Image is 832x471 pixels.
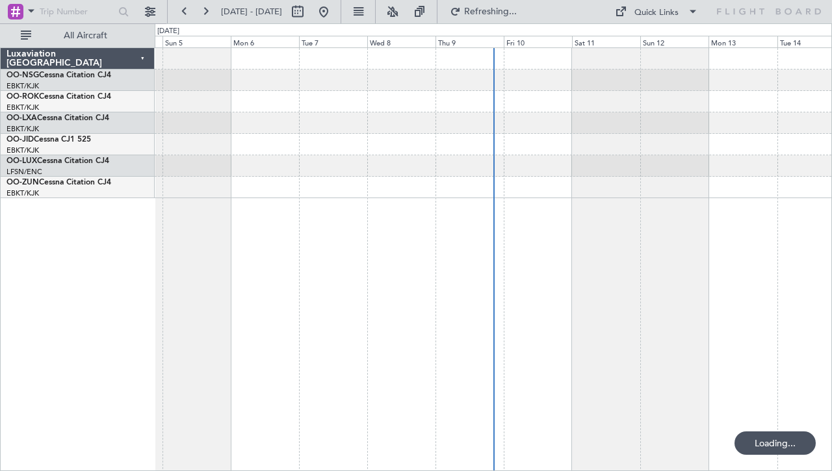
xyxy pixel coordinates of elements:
[6,93,111,101] a: OO-ROKCessna Citation CJ4
[463,7,518,16] span: Refreshing...
[572,36,640,47] div: Sat 11
[6,114,37,122] span: OO-LXA
[6,157,109,165] a: OO-LUXCessna Citation CJ4
[6,146,39,155] a: EBKT/KJK
[504,36,572,47] div: Fri 10
[157,26,179,37] div: [DATE]
[6,71,111,79] a: OO-NSGCessna Citation CJ4
[162,36,231,47] div: Sun 5
[6,114,109,122] a: OO-LXACessna Citation CJ4
[608,1,705,22] button: Quick Links
[221,6,282,18] span: [DATE] - [DATE]
[634,6,679,19] div: Quick Links
[231,36,299,47] div: Mon 6
[640,36,708,47] div: Sun 12
[6,124,39,134] a: EBKT/KJK
[6,71,39,79] span: OO-NSG
[708,36,777,47] div: Mon 13
[6,136,91,144] a: OO-JIDCessna CJ1 525
[734,431,816,455] div: Loading...
[6,136,34,144] span: OO-JID
[6,179,111,186] a: OO-ZUNCessna Citation CJ4
[40,2,114,21] input: Trip Number
[367,36,435,47] div: Wed 8
[299,36,367,47] div: Tue 7
[444,1,522,22] button: Refreshing...
[34,31,137,40] span: All Aircraft
[6,179,39,186] span: OO-ZUN
[14,25,141,46] button: All Aircraft
[6,103,39,112] a: EBKT/KJK
[6,93,39,101] span: OO-ROK
[6,188,39,198] a: EBKT/KJK
[6,81,39,91] a: EBKT/KJK
[6,157,37,165] span: OO-LUX
[6,167,42,177] a: LFSN/ENC
[435,36,504,47] div: Thu 9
